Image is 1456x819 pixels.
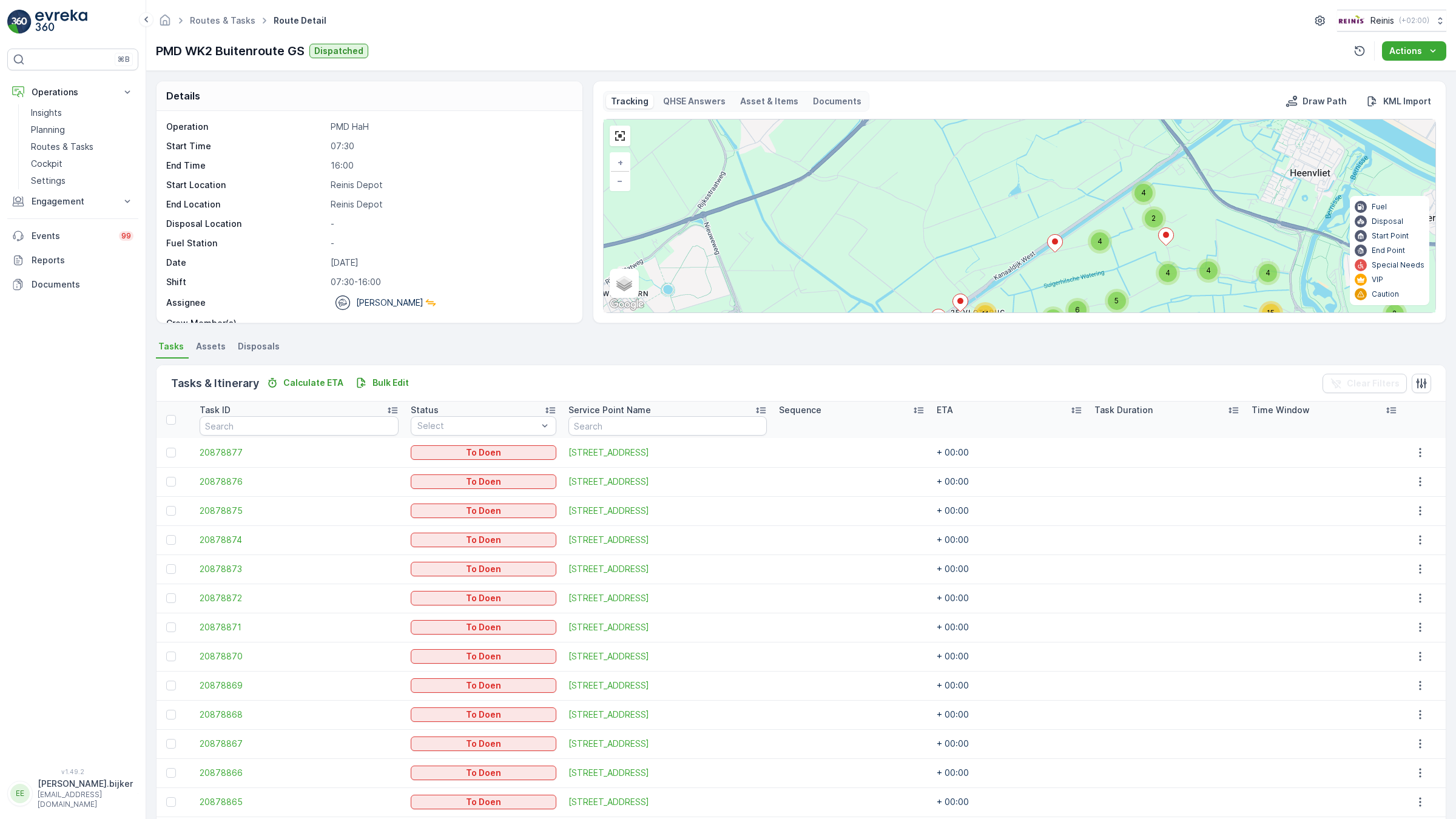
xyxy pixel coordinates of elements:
[166,593,176,603] div: Toggle Row Selected
[568,534,767,546] a: Oudelandsedijk 17 3216 AP
[1372,289,1399,299] p: Caution
[1323,374,1407,393] button: Clear Filters
[166,797,176,807] div: Toggle Row Selected
[931,642,1088,671] td: + 00:00
[568,709,767,721] a: Oudelandsedijk 9 3216 AP
[331,160,570,172] p: 16:00
[466,476,501,488] p: To Doen
[166,160,326,172] p: End Time
[331,179,570,191] p: Reinis Depot
[1075,305,1080,314] span: 6
[1399,16,1429,25] p: ( +02:00 )
[331,198,570,211] p: Reinis Depot
[7,224,138,248] a: Events99
[166,121,326,133] p: Operation
[411,707,556,722] button: To Doen
[200,767,399,779] a: 20878866
[200,621,399,633] span: 20878871
[200,447,399,459] span: 20878877
[1088,229,1112,254] div: 4
[156,42,305,60] p: PMD WK2 Buitenroute GS
[568,738,767,750] span: [STREET_ADDRESS]
[7,248,138,272] a: Reports
[166,448,176,457] div: Toggle Row Selected
[411,766,556,780] button: To Doen
[568,709,767,721] span: [STREET_ADDRESS]
[166,140,326,152] p: Start Time
[1303,95,1347,107] p: Draw Path
[200,505,399,517] a: 20878875
[931,438,1088,467] td: + 00:00
[466,738,501,750] p: To Doen
[568,416,767,436] input: Search
[931,613,1088,642] td: + 00:00
[200,679,399,692] span: 20878869
[166,218,326,230] p: Disposal Location
[166,297,206,309] p: Assignee
[931,554,1088,584] td: + 00:00
[931,584,1088,613] td: + 00:00
[32,230,112,242] p: Events
[617,175,623,186] span: −
[166,506,176,516] div: Toggle Row Selected
[166,622,176,632] div: Toggle Row Selected
[31,158,62,170] p: Cockpit
[568,447,767,459] a: Oudelandsedijk 23 3216 AP
[200,416,399,436] input: Search
[411,649,556,664] button: To Doen
[466,650,501,662] p: To Doen
[1372,202,1387,212] p: Fuel
[166,535,176,545] div: Toggle Row Selected
[1372,231,1409,241] p: Start Point
[10,784,30,803] div: EE
[158,340,184,352] span: Tasks
[166,179,326,191] p: Start Location
[7,778,138,809] button: EE[PERSON_NAME].bijker[EMAIL_ADDRESS][DOMAIN_NAME]
[568,650,767,662] a: Oudelandsedijk 11B 3216 AP
[931,671,1088,700] td: + 00:00
[568,476,767,488] a: Oudelandsedijk 21 3216 AP
[166,317,326,329] p: Crew Member(s)
[568,505,767,517] a: Oudelandsedijk 19 3216 AP
[26,138,138,155] a: Routes & Tasks
[200,476,399,488] span: 20878876
[466,796,501,808] p: To Doen
[166,768,176,778] div: Toggle Row Selected
[607,297,647,312] img: Google
[1094,404,1153,416] p: Task Duration
[331,218,570,230] p: -
[1392,309,1397,318] span: 2
[568,738,767,750] a: Oudelandsedijk 5 3216 AP
[779,404,821,416] p: Sequence
[309,44,368,58] button: Dispatched
[1370,15,1394,27] p: Reinis
[411,591,556,605] button: To Doen
[32,195,114,207] p: Engagement
[31,141,93,153] p: Routes & Tasks
[568,534,767,546] span: [STREET_ADDRESS]
[31,107,62,119] p: Insights
[568,621,767,633] span: [STREET_ADDRESS]
[1151,214,1156,223] span: 2
[1372,246,1405,255] p: End Point
[1259,301,1283,325] div: 15
[568,505,767,517] span: [STREET_ADDRESS]
[568,621,767,633] a: Oudelandsedijk 11A 3216 AP
[1361,94,1436,109] button: KML Import
[1097,237,1102,246] span: 4
[1156,261,1180,285] div: 4
[568,767,767,779] span: [STREET_ADDRESS]
[568,592,767,604] span: [STREET_ADDRESS]
[931,758,1088,787] td: + 00:00
[411,678,556,693] button: To Doen
[26,104,138,121] a: Insights
[466,679,501,692] p: To Doen
[200,796,399,808] a: 20878865
[158,18,172,29] a: Homepage
[331,121,570,133] p: PMD HaH
[982,309,989,318] span: 11
[118,55,130,64] p: ⌘B
[7,189,138,214] button: Engagement
[568,796,767,808] span: [STREET_ADDRESS]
